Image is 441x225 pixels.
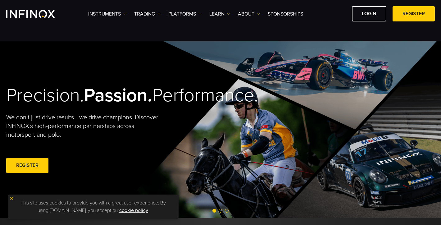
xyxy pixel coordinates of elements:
[88,10,126,18] a: Instruments
[6,10,70,18] a: INFINOX Logo
[119,207,148,214] a: cookie policy
[11,198,175,216] p: This site uses cookies to provide you with a great user experience. By using [DOMAIN_NAME], you a...
[134,10,161,18] a: TRADING
[268,10,303,18] a: SPONSORSHIPS
[168,10,202,18] a: PLATFORMS
[6,84,199,107] h2: Precision. Performance.
[219,209,222,213] span: Go to slide 2
[225,209,229,213] span: Go to slide 3
[9,196,14,200] img: yellow close icon
[393,6,435,21] a: REGISTER
[238,10,260,18] a: ABOUT
[352,6,386,21] a: LOGIN
[212,209,216,213] span: Go to slide 1
[84,84,152,107] strong: Passion.
[6,158,48,173] a: REGISTER
[6,113,161,139] p: We don't just drive results—we drive champions. Discover INFINOX’s high-performance partnerships ...
[209,10,230,18] a: Learn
